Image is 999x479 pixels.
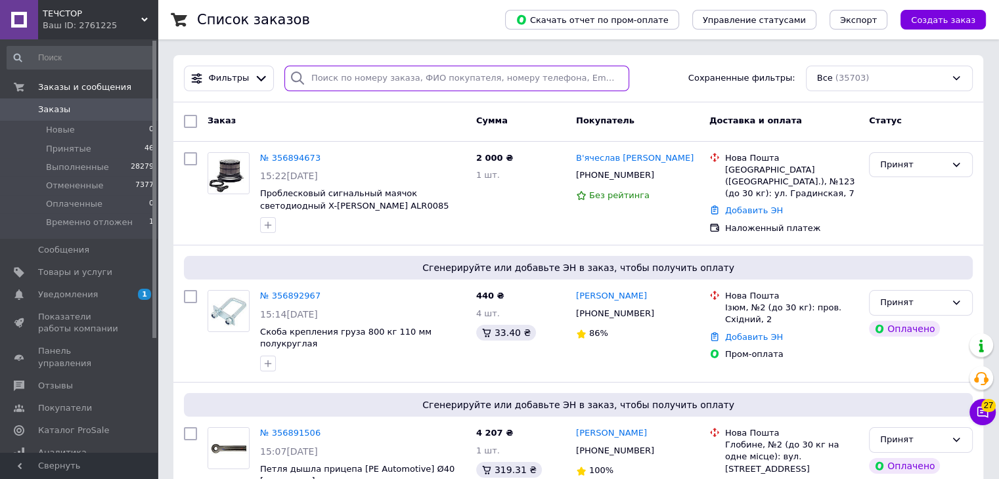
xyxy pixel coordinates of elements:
[208,427,250,469] a: Фото товару
[46,124,75,136] span: Новые
[38,289,98,301] span: Уведомления
[709,115,802,125] span: Доставка и оплата
[505,10,679,30] button: Скачать отчет по пром-оплате
[476,115,508,125] span: Сумма
[38,266,112,278] span: Товары и услуги
[209,72,250,85] span: Фильтры
[516,14,669,26] span: Скачать отчет по пром-оплате
[880,158,946,172] div: Принят
[476,325,536,341] div: 33.40 ₴
[969,399,996,425] button: Чат с покупателем27
[576,290,647,302] a: [PERSON_NAME]
[260,171,318,181] span: 15:22[DATE]
[38,402,92,414] span: Покупатели
[43,20,158,31] div: Ваш ID: 2761225
[830,10,887,30] button: Экспорт
[197,12,310,28] h1: Список заказов
[208,115,236,125] span: Заказ
[576,170,654,180] span: [PHONE_NUMBER]
[284,66,629,91] input: Поиск по номеру заказа, ФИО покупателя, номеру телефона, Email, номеру накладной
[476,462,542,478] div: 319.31 ₴
[208,290,250,332] a: Фото товару
[189,398,967,411] span: Сгенерируйте или добавьте ЭН в заказ, чтобы получить оплату
[144,143,154,155] span: 46
[131,161,154,173] span: 28279
[38,345,122,369] span: Панель управления
[7,46,155,70] input: Поиск
[688,72,795,85] span: Сохраненные фильтры:
[189,261,967,274] span: Сгенерируйте или добавьте ЭН в заказ, чтобы получить оплату
[725,439,858,475] div: Глобине, №2 (до 30 кг на одне місце): вул. [STREET_ADDRESS]
[725,164,858,200] div: [GEOGRAPHIC_DATA] ([GEOGRAPHIC_DATA].), №123 (до 30 кг): ул. Градинская, 7
[149,124,154,136] span: 0
[869,115,902,125] span: Статус
[576,115,634,125] span: Покупатель
[138,289,151,300] span: 1
[725,348,858,360] div: Пром-оплата
[476,446,500,455] span: 1 шт.
[46,217,133,228] span: Временно отложен
[208,291,249,331] img: Фото товару
[576,427,647,440] a: [PERSON_NAME]
[835,73,870,83] span: (35703)
[476,170,500,180] span: 1 шт.
[38,380,73,392] span: Отзывы
[981,399,996,412] span: 27
[692,10,816,30] button: Управление статусами
[260,428,321,438] a: № 356891506
[260,309,318,320] span: 15:14[DATE]
[725,222,858,234] div: Наложенный платеж
[589,328,608,338] span: 86%
[260,291,321,301] a: № 356892967
[900,10,986,30] button: Создать заказ
[46,161,109,173] span: Выполненные
[260,153,321,163] a: № 356894673
[38,244,89,256] span: Сообщения
[149,198,154,210] span: 0
[38,104,70,115] span: Заказы
[576,308,654,318] span: [PHONE_NUMBER]
[38,425,109,436] span: Каталог ProSale
[38,81,131,93] span: Заказы и сообщения
[880,433,946,447] div: Принят
[725,205,783,215] a: Добавить ЭН
[43,8,141,20] span: ТЕЧСТОР
[589,465,613,475] span: 100%
[725,290,858,302] div: Нова Пошта
[869,321,940,337] div: Оплачено
[260,446,318,457] span: 15:07[DATE]
[135,180,154,192] span: 7377
[869,458,940,474] div: Оплачено
[589,190,650,200] span: Без рейтинга
[476,428,513,438] span: 4 207 ₴
[576,446,654,455] span: [PHONE_NUMBER]
[476,153,513,163] span: 2 000 ₴
[208,152,250,194] a: Фото товару
[38,447,87,459] span: Аналитика
[817,72,833,85] span: Все
[725,332,783,342] a: Добавить ЭН
[911,15,975,25] span: Создать заказ
[703,15,806,25] span: Управление статусами
[208,428,249,469] img: Фото товару
[476,291,504,301] span: 440 ₴
[725,302,858,325] div: Ізюм, №2 (до 30 кг): пров. Східний, 2
[476,308,500,318] span: 4 шт.
[887,14,986,24] a: Создать заказ
[725,427,858,439] div: Нова Пошта
[725,152,858,164] div: Нова Пошта
[260,327,432,349] a: Скоба крепления груза 800 кг 110 мм полукруглая
[46,143,91,155] span: Принятые
[46,198,102,210] span: Оплаченные
[880,296,946,310] div: Принят
[840,15,877,25] span: Экспорт
[260,188,464,222] a: Проблесковый сигнальный маячок светодиодный X-[PERSON_NAME] ALR0085 36W 16 LED со штекером под пр...
[208,153,249,194] img: Фото товару
[46,180,103,192] span: Отмененные
[576,152,694,165] a: В'ячеслав [PERSON_NAME]
[38,311,122,335] span: Показатели работы компании
[149,217,154,228] span: 1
